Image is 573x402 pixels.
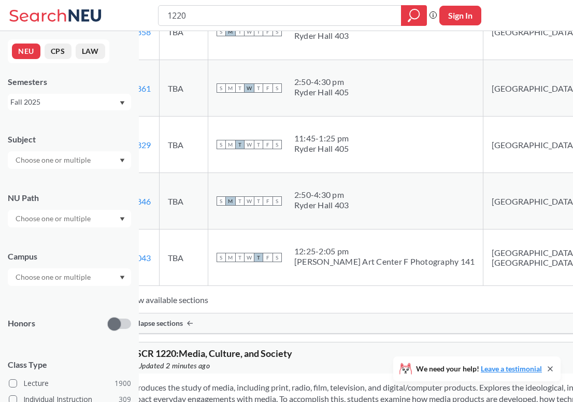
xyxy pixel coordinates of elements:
[8,192,131,204] div: NU Path
[226,83,235,93] span: M
[481,364,542,373] a: Leave a testimonial
[401,5,427,26] div: magnifying glass
[120,101,125,105] svg: Dropdown arrow
[12,44,40,59] button: NEU
[245,253,254,262] span: W
[235,253,245,262] span: T
[166,7,394,24] input: Class, professor, course number, "phrase"
[226,140,235,149] span: M
[235,27,245,36] span: T
[263,27,273,36] span: F
[159,60,208,117] td: TBA
[294,77,349,87] div: 2:50 - 4:30 pm
[294,190,349,200] div: 2:50 - 4:30 pm
[159,4,208,60] td: TBA
[8,76,131,88] div: Semesters
[127,348,292,359] span: MSCR 1220 : Media, Culture, and Society
[127,319,183,328] span: Collapse sections
[273,196,282,206] span: S
[8,268,131,286] div: Dropdown arrow
[294,31,349,41] div: Ryder Hall 403
[217,27,226,36] span: S
[273,140,282,149] span: S
[10,271,97,283] input: Choose one or multiple
[416,365,542,372] span: We need your help!
[245,83,254,93] span: W
[8,134,131,145] div: Subject
[114,378,131,389] span: 1900
[159,117,208,173] td: TBA
[8,210,131,227] div: Dropdown arrow
[217,196,226,206] span: S
[217,140,226,149] span: S
[254,83,263,93] span: T
[235,140,245,149] span: T
[8,318,35,329] p: Honors
[159,173,208,229] td: TBA
[245,196,254,206] span: W
[127,140,151,150] a: 14829
[439,6,481,25] button: Sign In
[8,251,131,262] div: Campus
[254,27,263,36] span: T
[254,196,263,206] span: T
[76,44,105,59] button: LAW
[159,229,208,286] td: TBA
[294,143,349,154] div: Ryder Hall 405
[137,360,210,371] span: Updated 2 minutes ago
[127,196,151,206] a: 14846
[254,140,263,149] span: T
[45,44,71,59] button: CPS
[120,217,125,221] svg: Dropdown arrow
[226,196,235,206] span: M
[127,253,151,263] a: 15043
[263,83,273,93] span: F
[408,8,420,23] svg: magnifying glass
[226,253,235,262] span: M
[294,200,349,210] div: Ryder Hall 403
[217,253,226,262] span: S
[226,27,235,36] span: M
[127,27,151,37] a: 14858
[235,83,245,93] span: T
[294,246,475,256] div: 12:25 - 2:05 pm
[245,27,254,36] span: W
[245,140,254,149] span: W
[120,276,125,280] svg: Dropdown arrow
[294,256,475,267] div: [PERSON_NAME] Art Center F Photography 141
[294,133,349,143] div: 11:45 - 1:25 pm
[273,83,282,93] span: S
[8,151,131,169] div: Dropdown arrow
[273,253,282,262] span: S
[263,253,273,262] span: F
[9,377,131,390] label: Lecture
[263,196,273,206] span: F
[10,96,119,108] div: Fall 2025
[8,94,131,110] div: Fall 2025Dropdown arrow
[254,253,263,262] span: T
[10,212,97,225] input: Choose one or multiple
[127,83,151,93] a: 14861
[294,87,349,97] div: Ryder Hall 405
[235,196,245,206] span: T
[120,159,125,163] svg: Dropdown arrow
[217,83,226,93] span: S
[10,154,97,166] input: Choose one or multiple
[273,27,282,36] span: S
[8,359,131,370] span: Class Type
[263,140,273,149] span: F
